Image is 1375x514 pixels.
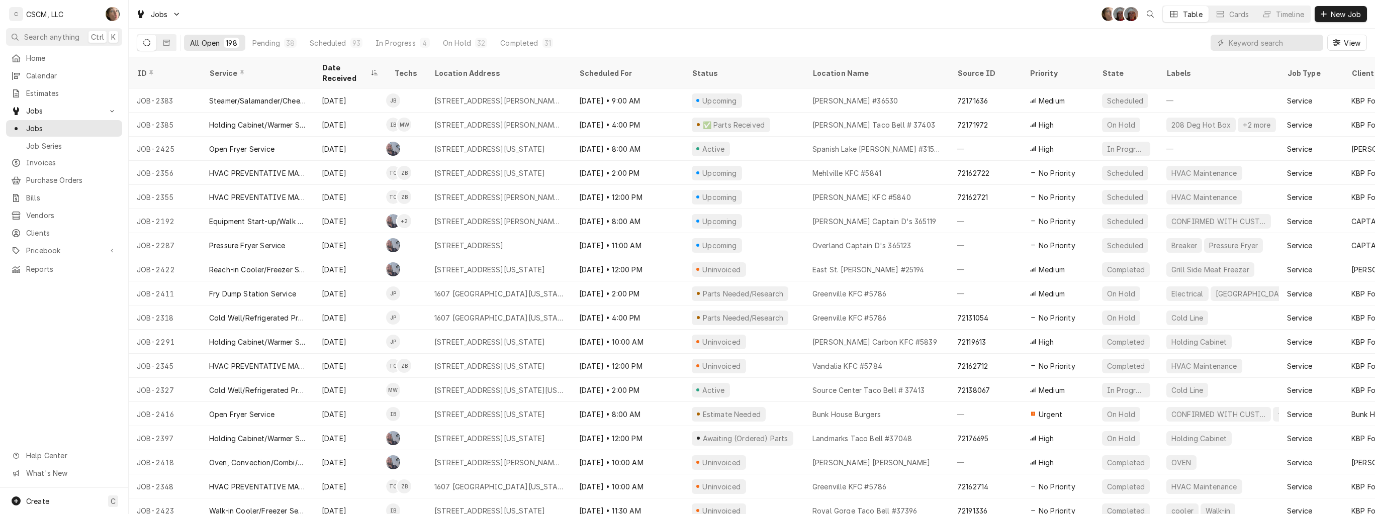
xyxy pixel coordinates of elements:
div: HVAC PREVENTATIVE MAINTENANCE [209,361,306,371]
div: Service [1287,313,1312,323]
span: Home [26,53,117,63]
span: No Priority [1039,240,1075,251]
div: Table [1183,9,1203,20]
div: Steamer/Salamander/Cheesemelter Service [209,95,306,106]
div: TC [386,166,400,180]
div: Completed [1106,361,1146,371]
a: Calendar [6,67,122,84]
div: TC [386,359,400,373]
div: Timeline [1276,9,1304,20]
span: What's New [26,468,116,478]
a: Home [6,50,122,66]
div: Izaia Bain's Avatar [386,407,400,421]
div: Service [1287,216,1312,227]
div: 1607 [GEOGRAPHIC_DATA][US_STATE] [434,288,563,299]
div: Service [1287,240,1312,251]
div: JOB-2422 [129,257,201,281]
div: Pending [252,38,280,48]
div: Zackary Bain's Avatar [397,359,411,373]
div: [PERSON_NAME] Taco Bell # 37403 [812,120,935,130]
div: Spanish Lake [PERSON_NAME] #31595 [812,144,941,154]
div: Greenville KFC #5786 [812,288,886,299]
div: — [949,402,1022,426]
a: Purchase Orders [6,172,122,188]
span: High [1039,120,1054,130]
div: Todd Combs's Avatar [386,166,400,180]
div: [DATE] [314,137,386,161]
div: [DATE] [314,281,386,305]
div: 72119613 [957,337,986,347]
div: On Hold [1106,409,1136,420]
div: On Hold [443,38,471,48]
div: [STREET_ADDRESS][US_STATE][US_STATE] [434,385,563,395]
div: 1607 [GEOGRAPHIC_DATA][US_STATE] [434,313,563,323]
div: In Progress [1106,385,1146,395]
div: Service [1287,120,1312,130]
div: Priority [1030,68,1084,78]
div: CONFIRMED WITH CUSTOMER DND [1170,409,1267,420]
div: ZB [397,190,411,204]
div: Cold Line [1170,385,1204,395]
div: Location Name [812,68,939,78]
div: [DATE] [314,305,386,330]
div: Michal Wall's Avatar [397,118,411,132]
div: Scheduled For [579,68,674,78]
div: Completed [500,38,538,48]
span: No Priority [1039,168,1075,178]
div: [DATE] [314,185,386,209]
div: [DATE] • 4:00 PM [571,113,684,137]
div: Service [209,68,304,78]
div: Upcoming [701,95,739,106]
span: Medium [1039,288,1065,299]
div: CL [386,142,400,156]
div: CONFIRMED WITH CUSTOMER DND [1170,216,1267,227]
div: CL [386,214,400,228]
div: — [949,209,1022,233]
div: East St. [PERSON_NAME] #25194 [812,264,925,275]
div: 72131054 [957,313,988,323]
div: Cold Line [1170,313,1204,323]
span: Vendors [26,210,117,221]
div: Techs [394,68,418,78]
span: View [1342,38,1362,48]
div: Chris Lynch's Avatar [386,262,400,276]
div: C [9,7,23,21]
div: [DATE] [314,88,386,113]
span: Calendar [26,70,117,81]
div: Scheduled [1106,240,1144,251]
div: 208 Deg Hot Box [1170,120,1232,130]
div: [STREET_ADDRESS] [434,240,504,251]
div: Source ID [957,68,1012,78]
div: Grill Side Meat Freezer [1170,264,1250,275]
span: Ctrl [91,32,104,42]
div: — [1158,137,1279,161]
div: Serra Heyen's Avatar [106,7,120,21]
div: Bunk House Burgers [812,409,881,420]
input: Keyword search [1229,35,1318,51]
div: [DATE] [314,161,386,185]
a: Go to What's New [6,465,122,481]
div: ID [137,68,191,78]
div: Overland Captain D's 365123 [812,240,911,251]
span: No Priority [1039,361,1075,371]
div: JOB-2345 [129,354,201,378]
div: TC [386,190,400,204]
span: Invoices [26,157,117,168]
div: [STREET_ADDRESS][US_STATE] [434,168,545,178]
div: [DATE] • 8:00 AM [571,209,684,233]
div: Service [1287,264,1312,275]
div: Uninvoiced [701,264,742,275]
div: [PERSON_NAME] KFC #5840 [812,192,911,202]
div: [DATE] [314,233,386,257]
div: [PERSON_NAME] Carbon KFC #5839 [812,337,937,347]
div: Reach-in Cooler/Freezer Service [209,264,306,275]
div: — [949,257,1022,281]
div: [STREET_ADDRESS][PERSON_NAME][US_STATE] [434,192,563,202]
span: Jobs [151,9,168,20]
div: [DATE] • 4:00 PM [571,305,684,330]
div: HVAC Maintenance [1170,192,1238,202]
span: C [111,496,116,506]
div: + 2 [397,214,411,228]
div: Uninvoiced [701,337,742,347]
div: [STREET_ADDRESS][US_STATE] [434,409,545,420]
